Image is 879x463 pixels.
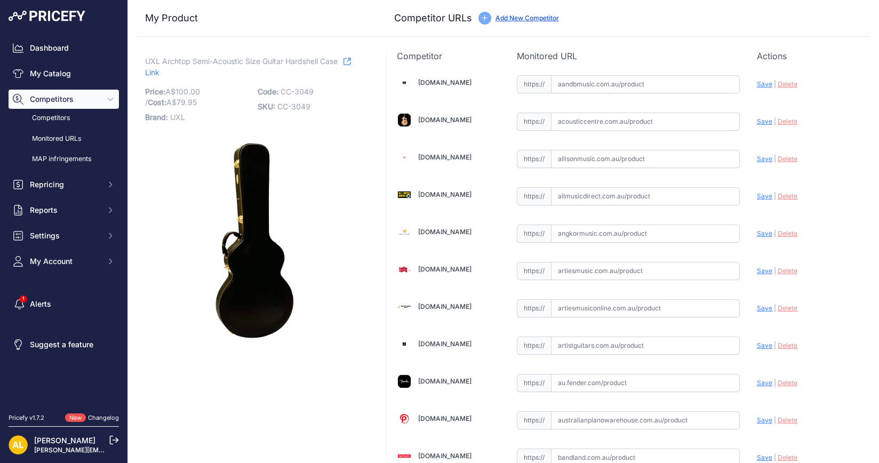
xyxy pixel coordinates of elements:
span: Reports [30,205,100,215]
span: 79.95 [177,98,197,107]
input: allisonmusic.com.au/product [551,150,740,168]
a: My Catalog [9,64,119,83]
span: | [774,229,776,237]
p: Monitored URL [517,50,740,62]
a: MAP infringements [9,150,119,169]
nav: Sidebar [9,38,119,401]
span: https:// [517,113,551,131]
a: [DOMAIN_NAME] [418,414,472,422]
button: My Account [9,252,119,271]
a: [DOMAIN_NAME] [418,302,472,310]
span: My Account [30,256,100,267]
a: Competitors [9,109,119,127]
input: au.fender.com/product [551,374,740,392]
a: Add New Competitor [496,14,559,22]
span: https:// [517,75,551,93]
input: artiesmusic.com.au/product [551,262,740,280]
span: https:// [517,337,551,355]
span: Delete [778,453,797,461]
input: australianpianowarehouse.com.au/product [551,411,740,429]
a: Changelog [88,414,119,421]
h3: Competitor URLs [394,11,472,26]
span: Delete [778,341,797,349]
span: Delete [778,304,797,312]
span: https:// [517,225,551,243]
input: angkormusic.com.au/product [551,225,740,243]
span: | [774,80,776,88]
span: | [774,379,776,387]
span: Save [757,192,772,200]
span: Price: [145,87,165,96]
span: https:// [517,150,551,168]
span: Save [757,304,772,312]
span: Delete [778,379,797,387]
span: / A$ [145,98,197,107]
span: | [774,117,776,125]
input: artistguitars.com.au/product [551,337,740,355]
a: [DOMAIN_NAME] [418,116,472,124]
span: Delete [778,267,797,275]
span: | [774,192,776,200]
a: Dashboard [9,38,119,58]
span: Save [757,267,772,275]
span: Save [757,80,772,88]
a: Link [145,54,351,79]
input: acousticcentre.com.au/product [551,113,740,131]
a: [DOMAIN_NAME] [418,190,472,198]
span: Cost: [148,98,166,107]
button: Settings [9,226,119,245]
a: [DOMAIN_NAME] [418,377,472,385]
span: UXL [170,113,185,122]
a: [DOMAIN_NAME] [418,340,472,348]
a: [DOMAIN_NAME] [418,228,472,236]
span: https:// [517,411,551,429]
span: https:// [517,187,551,205]
span: | [774,304,776,312]
span: Save [757,155,772,163]
a: [PERSON_NAME] [34,436,95,445]
span: Brand: [145,113,168,122]
span: | [774,341,776,349]
span: | [774,453,776,461]
span: Save [757,416,772,424]
span: Delete [778,80,797,88]
span: 100.00 [175,87,200,96]
span: | [774,155,776,163]
span: Delete [778,155,797,163]
span: Repricing [30,179,100,190]
span: Delete [778,192,797,200]
p: A$ [145,84,251,110]
span: https:// [517,299,551,317]
p: Competitor [397,50,500,62]
input: artiesmusiconline.com.au/product [551,299,740,317]
span: https:// [517,262,551,280]
span: Competitors [30,94,100,105]
span: Save [757,379,772,387]
span: Delete [778,229,797,237]
button: Reports [9,201,119,220]
span: CC-3049 [281,87,314,96]
span: Delete [778,117,797,125]
span: Delete [778,416,797,424]
span: Code: [258,87,278,96]
span: | [774,416,776,424]
span: | [774,267,776,275]
span: UXL Archtop Semi-Acoustic Size Guitar Hardshell Case [145,54,338,68]
input: aandbmusic.com.au/product [551,75,740,93]
div: Pricefy v1.7.2 [9,413,44,422]
span: Save [757,341,772,349]
a: [DOMAIN_NAME] [418,265,472,273]
a: Suggest a feature [9,335,119,354]
span: Save [757,453,772,461]
img: Pricefy Logo [9,11,85,21]
span: New [65,413,86,422]
button: Competitors [9,90,119,109]
span: Settings [30,230,100,241]
a: [DOMAIN_NAME] [418,78,472,86]
span: https:// [517,374,551,392]
a: Alerts [9,294,119,314]
input: allmusicdirect.com.au/product [551,187,740,205]
a: [PERSON_NAME][EMAIL_ADDRESS][DOMAIN_NAME] [34,446,198,454]
p: Actions [757,50,860,62]
h3: My Product [145,11,364,26]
